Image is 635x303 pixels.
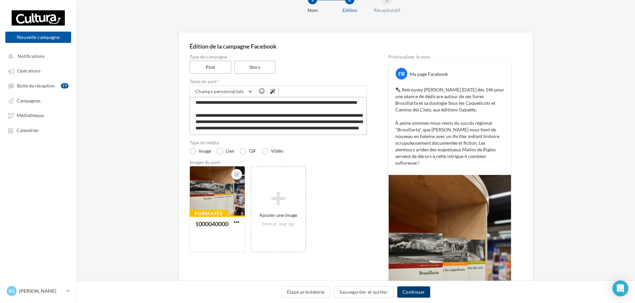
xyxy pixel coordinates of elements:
[281,286,330,298] button: Étape précédente
[5,285,71,297] a: EG [PERSON_NAME]
[190,43,522,49] div: Édition de la campagne Facebook
[9,288,15,294] span: EG
[612,280,628,296] div: Open Intercom Messenger
[195,88,244,94] span: Champs personnalisés
[410,71,448,77] div: Ma page Facebook
[4,79,72,92] a: Boîte de réception77
[19,288,63,294] p: [PERSON_NAME]
[5,32,71,43] button: Nouvelle campagne
[17,68,41,74] span: Opérations
[328,7,371,14] div: Edition
[4,124,72,136] a: Calendrier
[190,61,231,74] label: Post
[388,55,511,59] div: Prévisualiser le post
[366,7,408,14] div: Récapitulatif
[190,86,256,97] button: Champs personnalisés
[190,79,367,84] label: Texte du post *
[4,50,70,62] button: Notifications
[334,286,394,298] button: Sauvegarder et quitter
[395,86,504,166] p: ✒️ Retrouvez [PERSON_NAME] [DATE] dès 14h pour une séance de dédicace autour de ses livres Brouil...
[190,160,367,165] div: Images du post
[190,55,367,59] label: Type de campagne
[190,140,367,145] label: Type de média
[291,7,334,14] div: Nom
[18,53,45,59] span: Notifications
[4,94,72,106] a: Campagnes
[195,220,228,227] div: 1000040000
[17,83,55,88] span: Boîte de réception
[4,65,72,76] a: Opérations
[17,113,44,118] span: Médiathèque
[17,98,41,103] span: Campagnes
[396,68,407,79] div: FB
[234,61,276,74] label: Story
[61,83,68,88] div: 77
[262,148,283,155] label: Vidéo
[4,109,72,121] a: Médiathèque
[240,148,256,155] label: GIF
[216,148,234,155] label: Lien
[190,148,211,155] label: Image
[190,210,228,217] div: Formatée
[17,127,39,133] span: Calendrier
[397,286,430,298] button: Continuer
